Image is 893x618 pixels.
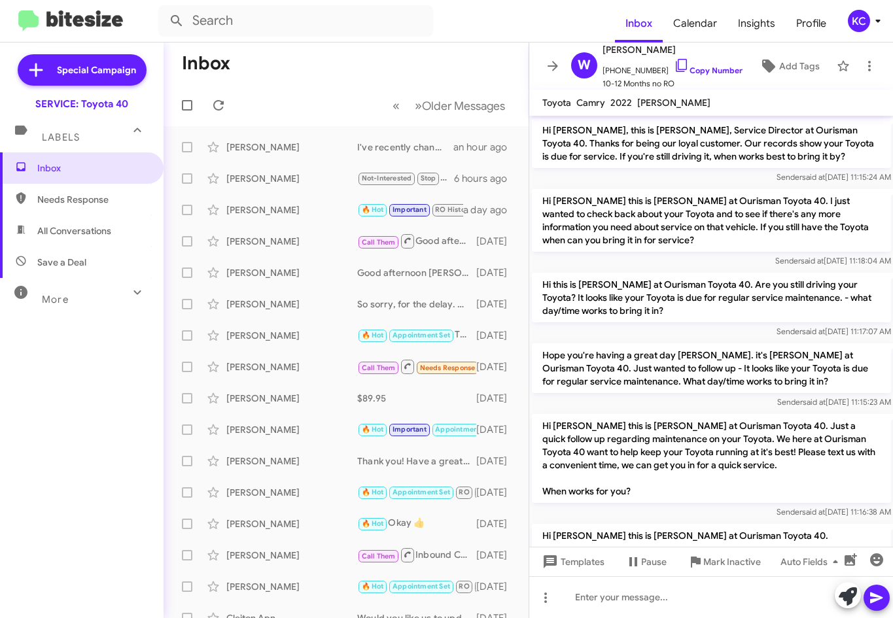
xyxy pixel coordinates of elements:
[837,10,879,32] button: KC
[385,92,513,119] nav: Page navigation example
[435,425,493,434] span: Appointment Set
[459,582,469,591] span: RO
[476,360,518,373] div: [DATE]
[226,360,357,373] div: [PERSON_NAME]
[357,455,476,468] div: Thank you! Have a great day
[182,53,230,74] h1: Inbox
[786,5,837,43] a: Profile
[226,141,357,154] div: [PERSON_NAME]
[226,517,357,530] div: [PERSON_NAME]
[393,205,427,214] span: Important
[42,294,69,305] span: More
[529,550,615,574] button: Templates
[357,298,476,311] div: So sorry, for the delay. What day and time would you like to come in?
[362,364,396,372] span: Call Them
[357,485,476,500] div: I do see that. Please disregard the system generated texts.
[226,455,357,468] div: [PERSON_NAME]
[641,550,667,574] span: Pause
[57,63,136,77] span: Special Campaign
[357,516,476,531] div: Okay 👍
[362,519,384,528] span: 🔥 Hot
[780,550,843,574] span: Auto Fields
[393,488,450,496] span: Appointment Set
[578,55,591,76] span: W
[385,92,408,119] button: Previous
[415,97,422,114] span: »
[393,97,400,114] span: «
[532,524,891,600] p: Hi [PERSON_NAME] this is [PERSON_NAME] at Ourisman Toyota 40. It looks like your Toyota is due fo...
[610,97,632,109] span: 2022
[362,425,384,434] span: 🔥 Hot
[779,54,820,78] span: Add Tags
[226,549,357,562] div: [PERSON_NAME]
[362,488,384,496] span: 🔥 Hot
[357,547,476,563] div: Inbound Call
[453,141,517,154] div: an hour ago
[677,550,771,574] button: Mark Inactive
[801,326,824,336] span: said at
[532,414,891,503] p: Hi [PERSON_NAME] this is [PERSON_NAME] at Ourisman Toyota 40. Just a quick follow up regarding ma...
[777,397,890,407] span: Sender [DATE] 11:15:23 AM
[357,392,476,405] div: $89.95
[362,552,396,560] span: Call Them
[603,42,743,58] span: [PERSON_NAME]
[362,205,384,214] span: 🔥 Hot
[540,550,604,574] span: Templates
[435,205,474,214] span: RO Historic
[459,488,469,496] span: RO
[775,256,890,266] span: Sender [DATE] 11:18:04 AM
[776,172,890,182] span: Sender [DATE] 11:15:24 AM
[393,425,427,434] span: Important
[35,97,128,111] div: SERVICE: Toyota 40
[18,54,147,86] a: Special Campaign
[748,54,830,78] button: Add Tags
[848,10,870,32] div: KC
[603,58,743,77] span: [PHONE_NUMBER]
[226,235,357,248] div: [PERSON_NAME]
[357,358,476,375] div: Inbound Call
[801,172,824,182] span: said at
[476,392,518,405] div: [DATE]
[663,5,727,43] a: Calendar
[615,5,663,43] a: Inbox
[37,162,149,175] span: Inbox
[422,99,505,113] span: Older Messages
[801,507,824,517] span: said at
[37,193,149,206] span: Needs Response
[158,5,433,37] input: Search
[226,172,357,185] div: [PERSON_NAME]
[226,329,357,342] div: [PERSON_NAME]
[637,97,710,109] span: [PERSON_NAME]
[357,202,463,217] div: Hey [PERSON_NAME], so my car needs oil change can I come now if there is availability?
[421,174,436,182] span: Stop
[776,326,890,336] span: Sender [DATE] 11:17:07 AM
[357,171,454,186] div: This is [PERSON_NAME] with Ourisman Toyota 40.
[532,343,891,393] p: Hope you're having a great day [PERSON_NAME]. it's [PERSON_NAME] at Ourisman Toyota 40. Just want...
[476,455,518,468] div: [DATE]
[727,5,786,43] a: Insights
[532,273,891,322] p: Hi this is [PERSON_NAME] at Ourisman Toyota 40. Are you still driving your Toyota? It looks like ...
[532,118,891,168] p: Hi [PERSON_NAME], this is [PERSON_NAME], Service Director at Ourisman Toyota 40. Thanks for being...
[476,549,518,562] div: [DATE]
[703,550,761,574] span: Mark Inactive
[476,423,518,436] div: [DATE]
[357,233,476,249] div: Good afternoon! I saw that you gave us a call earlier and just wanted to check in to see if you w...
[226,392,357,405] div: [PERSON_NAME]
[463,203,518,216] div: a day ago
[420,364,476,372] span: Needs Response
[576,97,605,109] span: Camry
[407,92,513,119] button: Next
[362,238,396,247] span: Call Them
[357,579,476,594] div: Is there anyway I'd be able to come now and wait?
[357,422,476,437] div: 👍
[226,203,357,216] div: [PERSON_NAME]
[476,235,518,248] div: [DATE]
[362,582,384,591] span: 🔥 Hot
[362,331,384,339] span: 🔥 Hot
[454,172,517,185] div: 6 hours ago
[476,517,518,530] div: [DATE]
[357,266,476,279] div: Good afternoon [PERSON_NAME]! just a quick note, even if your vehicle isn’t showing as due, Toyot...
[476,580,518,593] div: [DATE]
